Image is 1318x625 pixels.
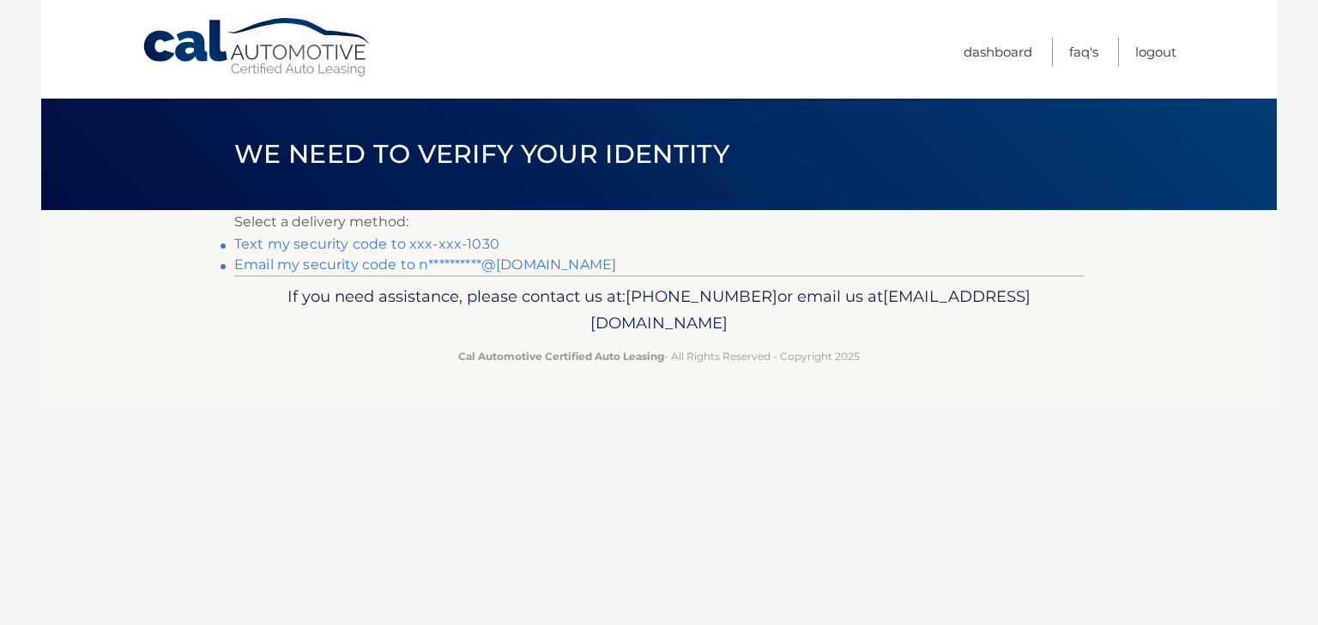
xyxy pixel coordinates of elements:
[234,210,1084,234] p: Select a delivery method:
[234,236,499,252] a: Text my security code to xxx-xxx-1030
[964,38,1032,66] a: Dashboard
[1135,38,1176,66] a: Logout
[1069,38,1098,66] a: FAQ's
[234,256,616,273] a: Email my security code to n**********@[DOMAIN_NAME]
[458,350,664,363] strong: Cal Automotive Certified Auto Leasing
[245,347,1073,365] p: - All Rights Reserved - Copyright 2025
[142,17,373,78] a: Cal Automotive
[234,138,729,170] span: We need to verify your identity
[245,283,1073,338] p: If you need assistance, please contact us at: or email us at
[626,286,777,306] span: [PHONE_NUMBER]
